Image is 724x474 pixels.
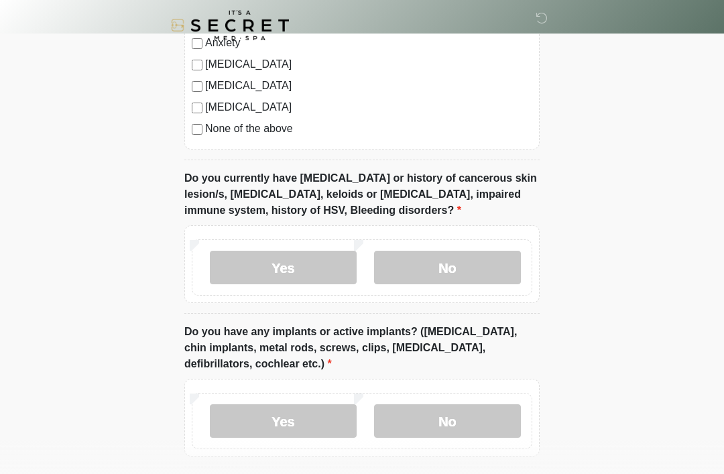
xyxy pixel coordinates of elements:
input: None of the above [192,124,202,135]
label: None of the above [205,121,532,137]
label: [MEDICAL_DATA] [205,78,532,94]
input: [MEDICAL_DATA] [192,103,202,113]
label: Do you have any implants or active implants? ([MEDICAL_DATA], chin implants, metal rods, screws, ... [184,324,540,372]
input: [MEDICAL_DATA] [192,81,202,92]
label: Do you currently have [MEDICAL_DATA] or history of cancerous skin lesion/s, [MEDICAL_DATA], keloi... [184,170,540,219]
label: No [374,404,521,438]
label: Yes [210,404,357,438]
label: [MEDICAL_DATA] [205,56,532,72]
label: No [374,251,521,284]
label: [MEDICAL_DATA] [205,99,532,115]
input: [MEDICAL_DATA] [192,60,202,70]
label: Yes [210,251,357,284]
img: It's A Secret Med Spa Logo [171,10,289,40]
